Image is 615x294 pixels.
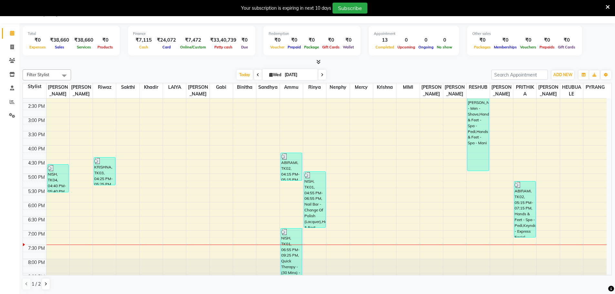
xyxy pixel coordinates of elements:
[28,45,47,49] span: Expenses
[466,83,489,91] span: RESHUB
[420,83,443,98] span: [PERSON_NAME]
[281,228,302,287] div: NISH, TK01, 06:55 PM-09:25 PM, Quick Therapy - (30 Mins) - Head Massage - Oil Massage [DEMOGRAPHI...
[435,45,454,49] span: No show
[241,5,331,12] div: Your subscription is expiring in next 10 days
[70,83,93,98] span: [PERSON_NAME]
[280,83,303,91] span: ammu
[472,31,577,36] div: Other sales
[240,45,250,49] span: Due
[27,174,46,181] div: 5:00 PM
[492,36,518,44] div: ₹0
[286,36,302,44] div: ₹0
[268,72,283,77] span: Wed
[472,36,492,44] div: ₹0
[53,45,66,49] span: Sales
[556,45,577,49] span: Gift Cards
[304,172,325,228] div: NISH, TK01, 04:55 PM-06:55 PM, Nail Bar - Change Of Polish (Lacquer),Hands & Feet - Spa - Pedi
[321,45,341,49] span: Gift Cards
[133,36,154,44] div: ₹7,115
[93,83,116,91] span: riwaz
[179,45,208,49] span: Online/Custom
[140,83,163,91] span: khadir
[269,31,355,36] div: Redemption
[556,36,577,44] div: ₹0
[326,83,349,91] span: nenphy
[518,36,538,44] div: ₹0
[333,3,367,14] button: Subscribe
[537,83,559,98] span: [PERSON_NAME]
[27,259,46,266] div: 8:00 PM
[443,83,466,98] span: [PERSON_NAME]
[208,36,239,44] div: ₹33,40,739
[538,45,556,49] span: Prepaids
[538,36,556,44] div: ₹0
[417,45,435,49] span: Ongoing
[27,146,46,152] div: 4:00 PM
[373,83,396,91] span: krishna
[179,36,208,44] div: ₹7,472
[256,83,279,91] span: sandhya
[553,72,572,77] span: ADD NEW
[28,31,115,36] div: Total
[27,273,46,280] div: 8:30 PM
[154,36,179,44] div: ₹24,072
[269,45,286,49] span: Voucher
[72,36,96,44] div: ₹38,660
[163,83,186,91] span: LAIYA
[27,131,46,138] div: 3:30 PM
[116,83,139,91] span: sakthi
[396,36,417,44] div: 0
[96,45,115,49] span: Products
[28,36,47,44] div: ₹0
[186,83,209,98] span: [PERSON_NAME]
[138,45,150,49] span: Cash
[286,45,302,49] span: Prepaid
[396,45,417,49] span: Upcoming
[161,45,172,49] span: Card
[560,83,583,98] span: HEUBUALE
[210,83,233,91] span: gabi
[233,83,256,91] span: binitha
[27,117,46,124] div: 3:00 PM
[283,70,315,80] input: 2025-09-03
[321,36,341,44] div: ₹0
[23,83,46,90] div: Stylist
[467,30,489,171] div: NISH, TK01, 11:55 AM-04:55 PM, Cut - Men - Hair Cut,Experience Ritual - (W) - Fusio Scrub Ritual,...
[27,188,46,195] div: 5:30 PM
[27,160,46,167] div: 4:30 PM
[213,45,234,49] span: Petty cash
[435,36,454,44] div: 0
[75,45,93,49] span: Services
[133,31,250,36] div: Finance
[32,281,41,288] span: 1 / 2
[518,45,538,49] span: Vouchers
[492,45,518,49] span: Memberships
[96,36,115,44] div: ₹0
[417,36,435,44] div: 0
[27,72,49,77] span: Filter Stylist
[491,70,548,80] input: Search Appointment
[47,36,72,44] div: ₹38,660
[350,83,373,91] span: mercy
[374,36,396,44] div: 13
[27,231,46,238] div: 7:00 PM
[341,45,355,49] span: Wallet
[27,202,46,209] div: 6:00 PM
[47,165,69,192] div: NISH, TK04, 04:40 PM-05:40 PM, Cut - Women - Top Stylist
[281,153,302,180] div: ABIRAMI, TK02, 04:15 PM-05:15 PM, Hands & Feet - Spa - Mani
[374,31,454,36] div: Appointment
[583,83,607,91] span: PYRANG
[27,103,46,110] div: 2:30 PM
[514,181,536,237] div: ABIRAMI, TK02, 05:15 PM-07:15 PM, Hands & Feet - Spa - Pedi,Keyndor - Express Facial
[552,70,574,79] button: ADD NEW
[303,83,326,91] span: rinya
[302,45,321,49] span: Package
[27,217,46,223] div: 6:30 PM
[46,83,69,98] span: [PERSON_NAME]
[396,83,419,91] span: MIMI
[94,157,115,185] div: KRISHNA, TK03, 04:25 PM-05:25 PM, Cut - Men - Salon Director
[341,36,355,44] div: ₹0
[513,83,536,98] span: PRITHIKA
[27,245,46,252] div: 7:30 PM
[490,83,513,98] span: [PERSON_NAME]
